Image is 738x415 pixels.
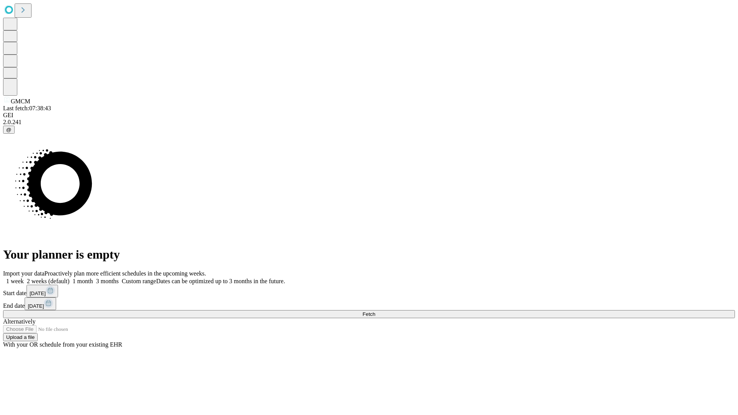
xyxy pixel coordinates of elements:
[96,278,119,284] span: 3 months
[27,278,70,284] span: 2 weeks (default)
[45,270,206,277] span: Proactively plan more efficient schedules in the upcoming weeks.
[3,285,735,297] div: Start date
[6,127,12,133] span: @
[30,290,46,296] span: [DATE]
[3,318,35,325] span: Alternatively
[3,247,735,262] h1: Your planner is empty
[73,278,93,284] span: 1 month
[3,310,735,318] button: Fetch
[3,126,15,134] button: @
[122,278,156,284] span: Custom range
[6,278,24,284] span: 1 week
[3,105,51,111] span: Last fetch: 07:38:43
[11,98,30,105] span: GMCM
[3,119,735,126] div: 2.0.241
[28,303,44,309] span: [DATE]
[3,333,38,341] button: Upload a file
[362,311,375,317] span: Fetch
[156,278,285,284] span: Dates can be optimized up to 3 months in the future.
[3,341,122,348] span: With your OR schedule from your existing EHR
[25,297,56,310] button: [DATE]
[3,297,735,310] div: End date
[3,270,45,277] span: Import your data
[3,112,735,119] div: GEI
[27,285,58,297] button: [DATE]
